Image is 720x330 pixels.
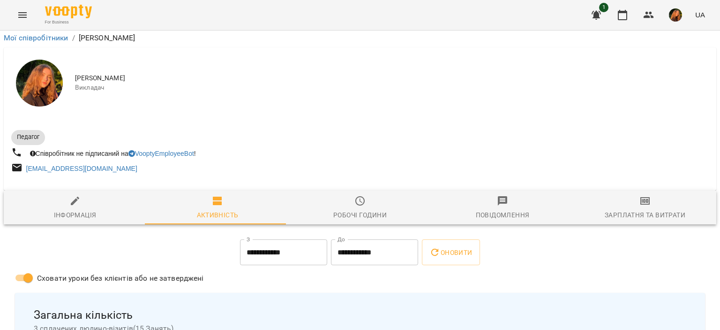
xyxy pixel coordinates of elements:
li: / [72,32,75,44]
span: Викладач [75,83,709,92]
span: UA [695,10,705,20]
a: VooptyEmployeeBot [128,150,194,157]
a: [EMAIL_ADDRESS][DOMAIN_NAME] [26,165,137,172]
div: Активність [197,209,239,221]
span: [PERSON_NAME] [75,74,709,83]
p: [PERSON_NAME] [79,32,135,44]
img: Бабич Іванна Миколаївна [16,60,63,107]
div: Робочі години [333,209,387,221]
button: Menu [11,4,34,26]
div: Повідомлення [476,209,530,221]
div: Зарплатня та Витрати [605,209,685,221]
a: Мої співробітники [4,33,68,42]
span: Педагог [11,133,45,141]
nav: breadcrumb [4,32,716,44]
button: UA [691,6,709,23]
div: Співробітник не підписаний на ! [28,147,198,160]
img: Voopty Logo [45,5,92,18]
span: For Business [45,19,92,25]
span: Оновити [429,247,472,258]
button: Оновити [422,239,480,266]
span: Загальна кількість [34,308,686,322]
div: Інформація [54,209,97,221]
span: 1 [599,3,608,12]
img: a7253ec6d19813cf74d78221198b3021.jpeg [669,8,682,22]
span: Сховати уроки без клієнтів або не затверджені [37,273,204,284]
